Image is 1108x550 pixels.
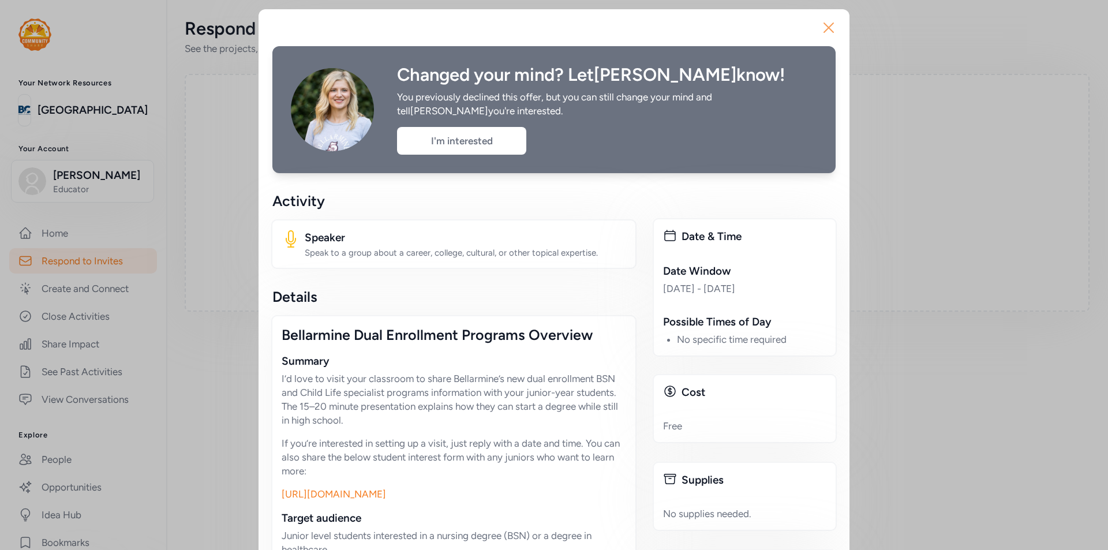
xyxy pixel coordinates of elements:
p: I’d love to visit your classroom to share Bellarmine’s new dual enrollment BSN and Child Life spe... [282,372,626,427]
div: Details [272,287,635,306]
div: Changed your mind? Let [PERSON_NAME] know! [397,65,817,85]
div: Bellarmine Dual Enrollment Programs Overview [282,325,626,344]
div: Date & Time [682,229,826,245]
div: Possible Times of Day [663,314,826,330]
p: If you’re interested in setting up a visit, just reply with a date and time. You can also share t... [282,436,626,478]
div: No supplies needed. [663,507,826,521]
li: No specific time required [677,332,826,346]
a: [URL][DOMAIN_NAME] [282,488,386,500]
div: Cost [682,384,826,401]
div: Date Window [663,263,826,279]
img: Avatar [291,68,374,151]
div: Supplies [682,472,826,488]
div: I'm interested [397,127,526,155]
div: Speaker [305,230,626,246]
div: Free [663,419,826,433]
div: Summary [282,353,626,369]
div: Speak to a group about a career, college, cultural, or other topical expertise. [305,247,626,259]
div: Target audience [282,510,626,526]
div: Activity [272,192,635,210]
div: You previously declined this offer, but you can still change your mind and tell [PERSON_NAME] you... [397,90,729,118]
div: [DATE] - [DATE] [663,282,826,295]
